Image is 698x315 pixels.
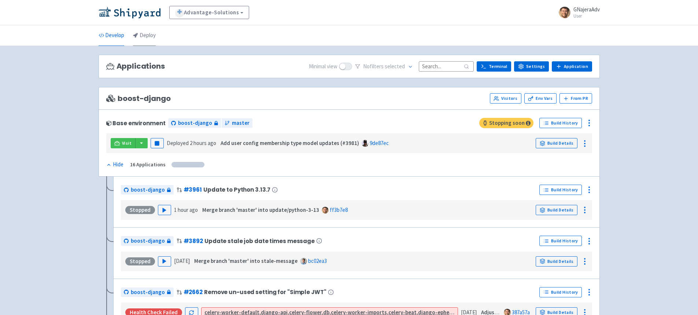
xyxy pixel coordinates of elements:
span: boost-django [131,186,165,194]
a: #3961 [184,186,202,193]
a: Env Vars [524,93,557,104]
a: Application [552,61,592,72]
time: 2 hours ago [190,140,216,146]
div: Stopped [125,257,155,265]
a: GNajeraAdv User [554,7,600,18]
time: [DATE] [174,257,190,264]
a: Settings [514,61,549,72]
strong: Merge branch 'master' into update/python-3-13 [202,206,319,213]
a: Deploy [133,25,156,46]
div: Base environment [106,120,166,126]
span: selected [385,63,405,70]
span: boost-django [106,94,171,103]
a: #2662 [184,288,203,296]
a: Build History [539,236,582,246]
a: Build Details [536,256,577,267]
span: Stopping soon [479,118,533,128]
input: Search... [419,61,474,71]
a: boost-django [121,185,174,195]
a: Terminal [477,61,511,72]
button: Play [158,256,171,267]
span: Update to Python 3.13.7 [203,187,270,193]
h3: Applications [106,62,165,70]
strong: Merge branch 'master' into stale-message [194,257,298,264]
span: No filter s [363,62,405,71]
strong: Add user config membership type model updates (#3981) [221,140,359,146]
a: master [222,118,252,128]
span: boost-django [178,119,212,127]
span: boost-django [131,237,165,245]
span: Update stale job date times message [204,238,315,244]
a: Build History [539,118,582,128]
small: User [573,14,600,18]
a: Advantage-Solutions [169,6,250,19]
a: boost-django [121,236,174,246]
button: Hide [106,160,124,169]
a: Build History [539,287,582,297]
span: boost-django [131,288,165,297]
a: Develop [99,25,124,46]
span: GNajeraAdv [573,6,600,13]
span: master [232,119,250,127]
a: ff3b7e8 [330,206,348,213]
button: Pause [151,138,164,148]
span: Minimal view [309,62,337,71]
a: boost-django [168,118,221,128]
button: From PR [559,93,592,104]
span: Deployed [167,140,216,146]
a: Build History [539,185,582,195]
a: #3892 [184,237,203,245]
a: Visitors [490,93,521,104]
a: 9de87ec [370,140,389,146]
a: bc02ea3 [308,257,327,264]
span: Remove un-used setting for "Simple JWT" [204,289,326,295]
a: Visit [111,138,136,148]
button: Play [158,205,171,215]
a: Build Details [536,138,577,148]
a: boost-django [121,287,174,297]
a: Build Details [536,205,577,215]
div: Stopped [125,206,155,214]
img: Shipyard logo [99,7,160,18]
span: Visit [122,140,132,146]
div: 16 Applications [130,160,166,169]
time: 1 hour ago [174,206,198,213]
